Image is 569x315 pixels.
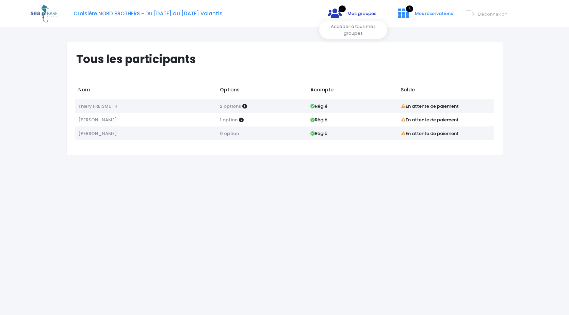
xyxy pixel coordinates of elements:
[78,130,117,137] span: [PERSON_NAME]
[415,10,453,17] span: Mes réservations
[319,21,387,39] div: Accéder à tous mes groupes
[393,13,457,19] a: 3 Mes réservations
[78,103,117,109] span: Thiery FREISMUTH
[220,103,241,109] span: 2 options
[75,83,217,99] td: Nom
[216,83,307,99] td: Options
[220,130,239,137] span: 0 option
[307,83,398,99] td: Acompte
[78,117,117,123] span: [PERSON_NAME]
[310,117,327,123] strong: Réglé
[401,103,459,109] strong: En attente de paiement
[323,13,382,19] a: 1 Mes groupes
[406,5,413,12] span: 3
[478,11,507,17] span: Déconnexion
[74,10,223,17] span: Croisière NORD BROTHERS - Du [DATE] au [DATE] Volantis
[220,117,238,123] span: 1 option
[310,103,327,109] strong: Réglé
[76,52,499,66] h1: Tous les participants
[347,10,376,17] span: Mes groupes
[401,117,459,123] strong: En attente de paiement
[339,5,346,12] span: 1
[401,130,459,137] strong: En attente de paiement
[398,83,494,99] td: Solde
[310,130,327,137] strong: Réglé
